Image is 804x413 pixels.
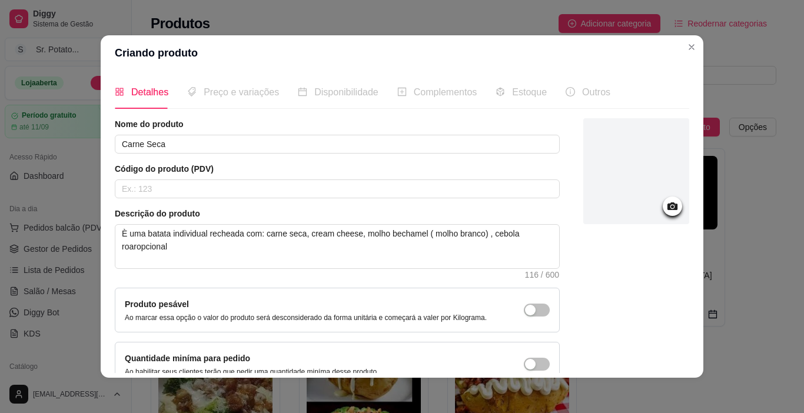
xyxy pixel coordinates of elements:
article: Descrição do produto [115,208,560,219]
span: Detalhes [131,87,168,97]
span: plus-square [397,87,407,96]
span: Preço e variações [204,87,279,97]
label: Quantidade miníma para pedido [125,354,250,363]
span: Outros [582,87,610,97]
p: Ao marcar essa opção o valor do produto será desconsiderado da forma unitária e começará a valer ... [125,313,487,322]
span: calendar [298,87,307,96]
input: Ex.: 123 [115,179,560,198]
header: Criando produto [101,35,703,71]
span: info-circle [566,87,575,96]
p: Ao habilitar seus clientes terão que pedir uma quantidade miníma desse produto. [125,367,379,377]
article: Código do produto (PDV) [115,163,560,175]
span: appstore [115,87,124,96]
article: Nome do produto [115,118,560,130]
span: Complementos [414,87,477,97]
textarea: È uma batata individual recheada com: carne seca, cream cheese, molho bechamel ( molho branco) , ... [115,225,559,268]
span: Disponibilidade [314,87,378,97]
span: code-sandbox [496,87,505,96]
span: Estoque [512,87,547,97]
input: Ex.: Hamburguer de costela [115,135,560,154]
label: Produto pesável [125,299,189,309]
span: tags [187,87,197,96]
button: Close [682,38,701,56]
